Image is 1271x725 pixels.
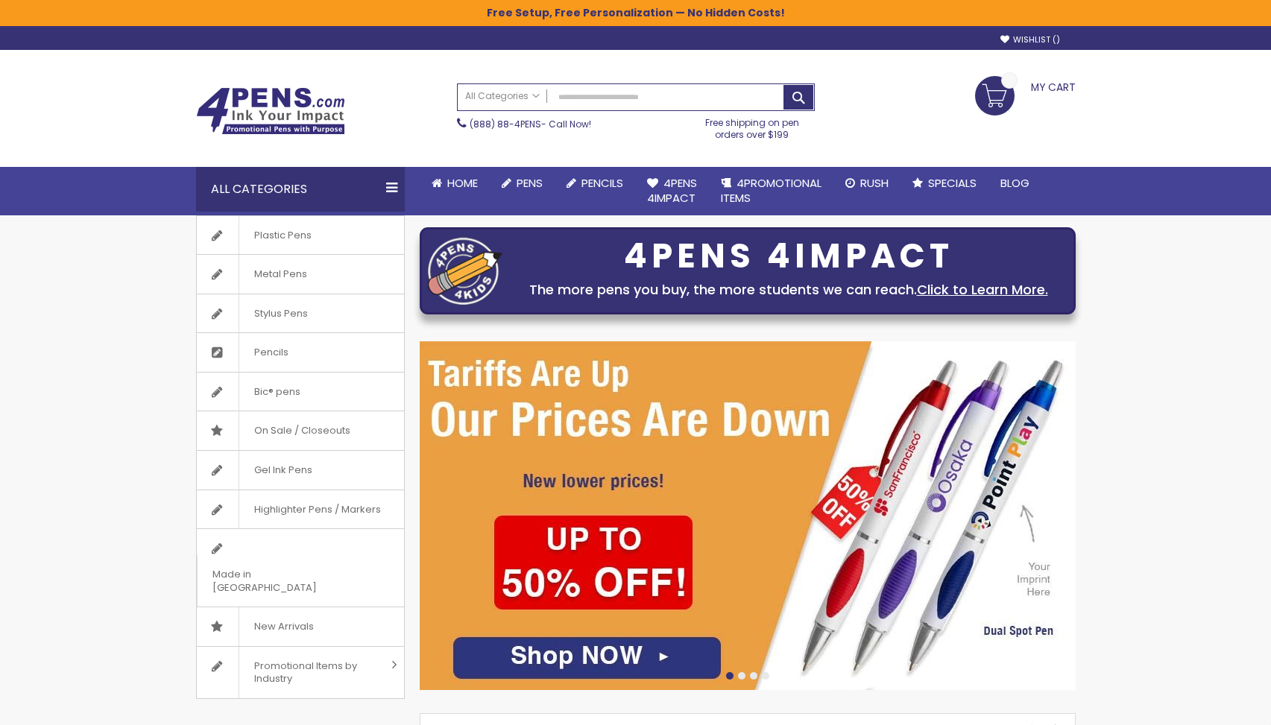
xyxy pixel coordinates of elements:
div: The more pens you buy, the more students we can reach. [510,279,1067,300]
a: New Arrivals [197,607,404,646]
a: 4PROMOTIONALITEMS [709,167,833,215]
span: Made in [GEOGRAPHIC_DATA] [197,555,367,607]
span: Home [447,175,478,191]
a: 4Pens4impact [635,167,709,215]
span: Metal Pens [239,255,322,294]
a: Blog [988,167,1041,200]
span: All Categories [465,90,540,102]
span: On Sale / Closeouts [239,411,365,450]
a: Highlighter Pens / Markers [197,490,404,529]
a: Bic® pens [197,373,404,411]
a: Made in [GEOGRAPHIC_DATA] [197,529,404,607]
a: Home [420,167,490,200]
a: Pens [490,167,555,200]
a: (888) 88-4PENS [470,118,541,130]
a: Wishlist [1000,34,1060,45]
a: Promotional Items by Industry [197,647,404,698]
a: Pencils [555,167,635,200]
a: Rush [833,167,901,200]
span: Specials [928,175,977,191]
img: four_pen_logo.png [428,237,502,305]
span: Highlighter Pens / Markers [239,490,396,529]
a: Pencils [197,333,404,372]
a: All Categories [458,84,547,109]
a: Plastic Pens [197,216,404,255]
a: Click to Learn More. [917,280,1048,299]
a: Specials [901,167,988,200]
span: Blog [1000,175,1029,191]
div: All Categories [196,167,405,212]
span: 4PROMOTIONAL ITEMS [721,175,821,206]
span: Pens [517,175,543,191]
span: 4Pens 4impact [647,175,697,206]
span: Promotional Items by Industry [239,647,386,698]
div: 4PENS 4IMPACT [510,241,1067,272]
span: Pencils [581,175,623,191]
span: Rush [860,175,889,191]
a: Stylus Pens [197,294,404,333]
span: Plastic Pens [239,216,327,255]
span: Gel Ink Pens [239,451,327,490]
span: Stylus Pens [239,294,323,333]
a: On Sale / Closeouts [197,411,404,450]
span: New Arrivals [239,607,329,646]
div: Free shipping on pen orders over $199 [690,111,815,141]
a: Gel Ink Pens [197,451,404,490]
span: - Call Now! [470,118,591,130]
a: Metal Pens [197,255,404,294]
span: Bic® pens [239,373,315,411]
span: Pencils [239,333,303,372]
img: /cheap-promotional-products.html [420,341,1076,690]
img: 4Pens Custom Pens and Promotional Products [196,87,345,135]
